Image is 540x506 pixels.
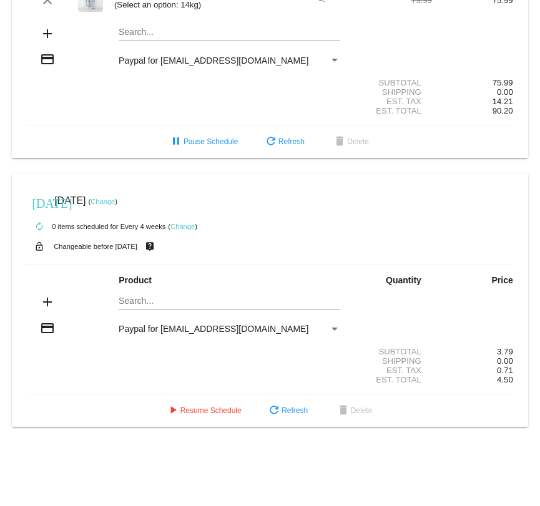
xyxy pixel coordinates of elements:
[332,137,369,146] span: Delete
[267,406,308,415] span: Refresh
[27,223,165,230] small: 0 items scheduled for Every 4 weeks
[351,97,432,106] div: Est. Tax
[169,137,238,146] span: Pause Schedule
[267,404,282,419] mat-icon: refresh
[493,106,513,115] span: 90.20
[336,406,373,415] span: Delete
[40,26,55,41] mat-icon: add
[351,106,432,115] div: Est. Total
[497,366,513,375] span: 0.71
[54,243,137,250] small: Changeable before [DATE]
[32,220,47,235] mat-icon: autorenew
[351,375,432,384] div: Est. Total
[351,356,432,366] div: Shipping
[169,135,184,150] mat-icon: pause
[351,78,432,87] div: Subtotal
[119,275,152,285] strong: Product
[263,135,278,150] mat-icon: refresh
[40,52,55,67] mat-icon: credit_card
[332,135,347,150] mat-icon: delete
[492,275,513,285] strong: Price
[386,275,421,285] strong: Quantity
[263,137,305,146] span: Refresh
[497,375,513,384] span: 4.50
[119,324,340,334] mat-select: Payment Method
[432,78,513,87] div: 75.99
[493,97,513,106] span: 14.21
[119,296,340,306] input: Search...
[40,294,55,309] mat-icon: add
[119,324,308,334] span: Paypal for [EMAIL_ADDRESS][DOMAIN_NAME]
[165,404,180,419] mat-icon: play_arrow
[432,347,513,356] div: 3.79
[497,87,513,97] span: 0.00
[119,56,340,66] mat-select: Payment Method
[336,404,351,419] mat-icon: delete
[40,321,55,336] mat-icon: credit_card
[165,406,242,415] span: Resume Schedule
[88,198,117,205] small: ( )
[91,198,115,205] a: Change
[32,195,47,210] mat-icon: [DATE]
[351,347,432,356] div: Subtotal
[351,87,432,97] div: Shipping
[497,356,513,366] span: 0.00
[32,238,47,255] mat-icon: lock_open
[351,366,432,375] div: Est. Tax
[119,56,308,66] span: Paypal for [EMAIL_ADDRESS][DOMAIN_NAME]
[119,27,340,37] input: Search...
